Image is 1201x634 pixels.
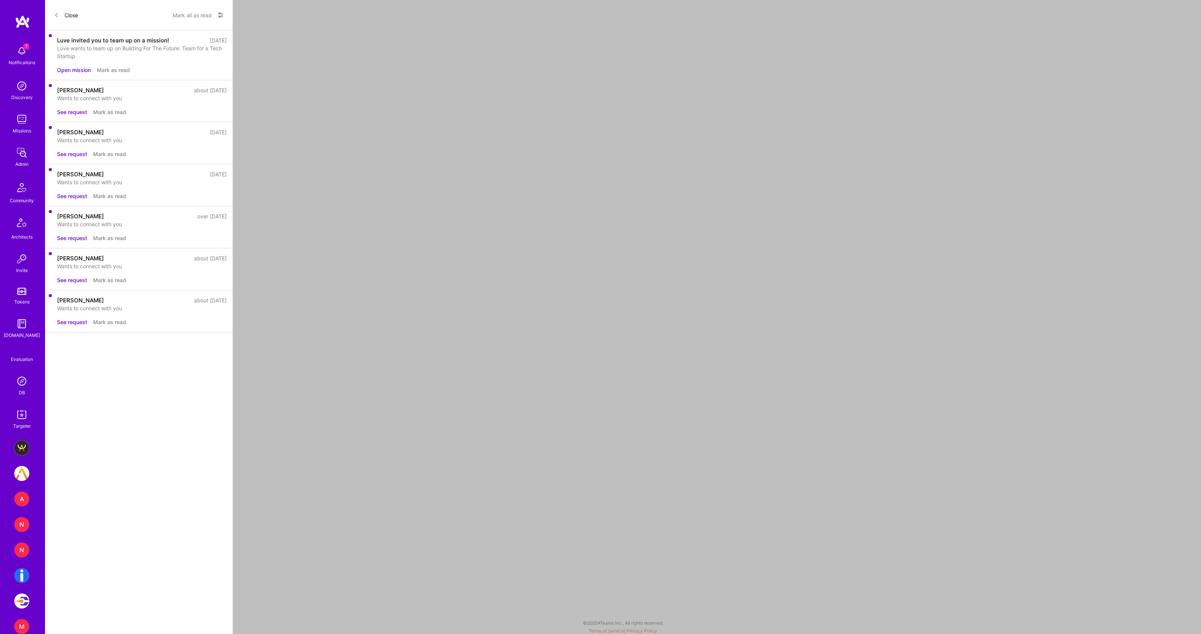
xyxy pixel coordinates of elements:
[12,619,31,634] a: M
[11,93,33,101] div: Discovery
[57,276,87,284] button: See request
[14,542,29,557] div: N
[173,9,212,21] button: Mark all as read
[197,212,227,220] div: over [DATE]
[57,108,87,116] button: See request
[10,197,34,204] div: Community
[194,296,227,304] div: about [DATE]
[93,276,126,284] button: Mark as read
[93,192,126,200] button: Mark as read
[57,36,169,44] div: Luve invited you to team up on a mission!
[12,440,31,455] a: BuildTeam
[4,331,40,339] div: [DOMAIN_NAME]
[57,94,227,102] div: Wants to connect with you
[14,517,29,532] div: N
[57,136,227,144] div: Wants to connect with you
[17,288,26,295] img: tokens
[14,316,29,331] img: guide book
[57,178,227,186] div: Wants to connect with you
[19,350,25,355] i: icon SelectionTeam
[210,128,227,136] div: [DATE]
[14,440,29,455] img: BuildTeam
[14,44,29,59] img: bell
[57,304,227,312] div: Wants to connect with you
[93,318,126,326] button: Mark as read
[12,542,31,557] a: N
[57,212,104,220] div: [PERSON_NAME]
[12,491,31,506] a: A
[210,36,227,44] div: [DATE]
[11,233,33,241] div: Architects
[14,466,29,481] img: A.Team: internal dev team - join us in developing the A.Team platform
[57,128,104,136] div: [PERSON_NAME]
[12,517,31,532] a: N
[23,44,29,50] span: 7
[14,251,29,266] img: Invite
[57,66,91,74] button: Open mission
[13,215,31,233] img: Architects
[57,220,227,228] div: Wants to connect with you
[9,59,35,66] div: Notifications
[14,568,29,583] img: Injury.com: Referrals Platform MVP
[16,266,28,274] div: Invite
[57,296,104,304] div: [PERSON_NAME]
[57,86,104,94] div: [PERSON_NAME]
[14,298,30,306] div: Tokens
[57,150,87,158] button: See request
[57,192,87,200] button: See request
[19,389,25,397] div: DB
[12,568,31,583] a: Injury.com: Referrals Platform MVP
[14,619,29,634] div: M
[15,15,30,29] img: logo
[57,262,227,270] div: Wants to connect with you
[57,234,87,242] button: See request
[14,112,29,127] img: teamwork
[194,86,227,94] div: about [DATE]
[210,170,227,178] div: [DATE]
[14,374,29,389] img: Admin Search
[54,9,78,21] button: Close
[13,127,31,135] div: Missions
[57,44,227,60] div: Luve wants to team up on Building For The Future: Team for a Tech Startup
[12,593,31,608] a: Velocity: Enabling Developers Create Isolated Environments, Easily.
[57,318,87,326] button: See request
[11,355,33,363] div: Evaluation
[97,66,130,74] button: Mark as read
[14,407,29,422] img: Skill Targeter
[57,170,104,178] div: [PERSON_NAME]
[57,254,104,262] div: [PERSON_NAME]
[14,491,29,506] div: A
[14,145,29,160] img: admin teamwork
[12,466,31,481] a: A.Team: internal dev team - join us in developing the A.Team platform
[93,108,126,116] button: Mark as read
[13,422,31,430] div: Targeter
[93,234,126,242] button: Mark as read
[14,593,29,608] img: Velocity: Enabling Developers Create Isolated Environments, Easily.
[15,160,29,168] div: Admin
[93,150,126,158] button: Mark as read
[13,179,31,197] img: Community
[194,254,227,262] div: about [DATE]
[14,78,29,93] img: discovery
